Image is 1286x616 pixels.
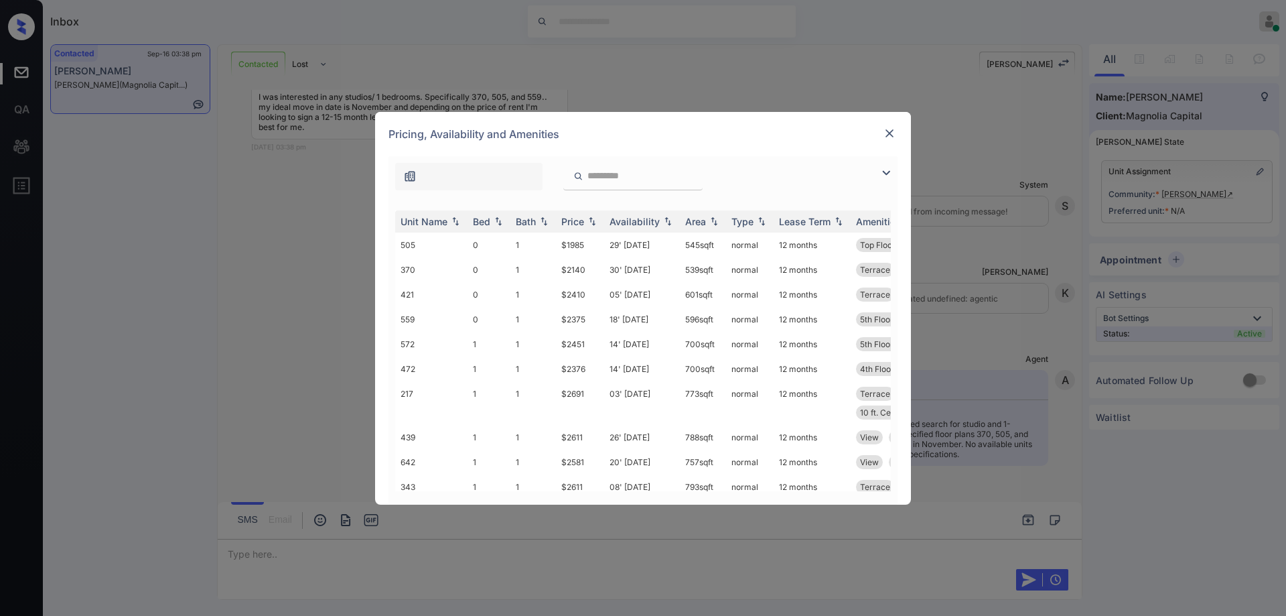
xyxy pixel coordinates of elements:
[860,457,879,467] span: View
[860,314,894,324] span: 5th Floor
[604,332,680,357] td: 14' [DATE]
[510,357,556,381] td: 1
[883,127,896,140] img: close
[774,425,851,450] td: 12 months
[726,381,774,425] td: normal
[556,307,604,332] td: $2375
[680,425,726,450] td: 788 sqft
[860,432,879,442] span: View
[510,381,556,425] td: 1
[468,450,510,475] td: 1
[395,357,468,381] td: 472
[604,475,680,499] td: 08' [DATE]
[774,282,851,307] td: 12 months
[774,450,851,475] td: 12 months
[561,216,584,227] div: Price
[680,357,726,381] td: 700 sqft
[468,357,510,381] td: 1
[726,357,774,381] td: normal
[510,282,556,307] td: 1
[878,165,894,181] img: icon-zuma
[556,381,604,425] td: $2691
[726,233,774,257] td: normal
[510,475,556,499] td: 1
[774,257,851,282] td: 12 months
[468,381,510,425] td: 1
[395,381,468,425] td: 217
[510,332,556,357] td: 1
[680,307,726,332] td: 596 sqft
[395,425,468,450] td: 439
[395,307,468,332] td: 559
[774,233,851,257] td: 12 months
[492,217,505,226] img: sorting
[680,450,726,475] td: 757 sqft
[779,216,831,227] div: Lease Term
[468,332,510,357] td: 1
[731,216,754,227] div: Type
[556,332,604,357] td: $2451
[680,233,726,257] td: 545 sqft
[860,364,894,374] span: 4th Floor
[726,450,774,475] td: normal
[680,381,726,425] td: 773 sqft
[510,307,556,332] td: 1
[395,475,468,499] td: 343
[449,217,462,226] img: sorting
[604,425,680,450] td: 26' [DATE]
[468,282,510,307] td: 0
[510,425,556,450] td: 1
[395,450,468,475] td: 642
[585,217,599,226] img: sorting
[860,389,890,399] span: Terrace
[726,475,774,499] td: normal
[468,257,510,282] td: 0
[661,217,674,226] img: sorting
[726,425,774,450] td: normal
[556,425,604,450] td: $2611
[860,408,910,418] span: 10 ft. Ceilings
[680,257,726,282] td: 539 sqft
[556,450,604,475] td: $2581
[860,339,894,349] span: 5th Floor
[510,233,556,257] td: 1
[726,257,774,282] td: normal
[556,475,604,499] td: $2611
[604,233,680,257] td: 29' [DATE]
[604,257,680,282] td: 30' [DATE]
[395,257,468,282] td: 370
[516,216,536,227] div: Bath
[510,450,556,475] td: 1
[856,216,901,227] div: Amenities
[774,357,851,381] td: 12 months
[556,282,604,307] td: $2410
[860,265,890,275] span: Terrace
[860,240,896,250] span: Top Floor
[774,332,851,357] td: 12 months
[604,450,680,475] td: 20' [DATE]
[375,112,911,156] div: Pricing, Availability and Amenities
[832,217,845,226] img: sorting
[604,282,680,307] td: 05' [DATE]
[726,307,774,332] td: normal
[680,332,726,357] td: 700 sqft
[395,282,468,307] td: 421
[556,357,604,381] td: $2376
[395,233,468,257] td: 505
[726,282,774,307] td: normal
[401,216,447,227] div: Unit Name
[755,217,768,226] img: sorting
[726,332,774,357] td: normal
[685,216,706,227] div: Area
[774,381,851,425] td: 12 months
[860,290,890,300] span: Terrace
[510,257,556,282] td: 1
[774,307,851,332] td: 12 months
[468,425,510,450] td: 1
[860,482,890,492] span: Terrace
[604,307,680,332] td: 18' [DATE]
[774,475,851,499] td: 12 months
[610,216,660,227] div: Availability
[468,307,510,332] td: 0
[403,170,417,183] img: icon-zuma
